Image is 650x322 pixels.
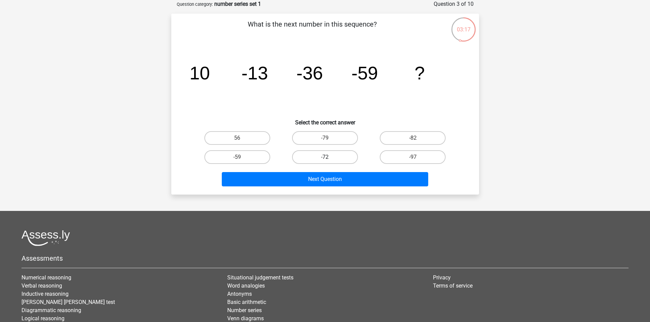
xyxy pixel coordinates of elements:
a: Terms of service [433,282,473,289]
tspan: -13 [241,63,268,83]
a: Verbal reasoning [21,282,62,289]
tspan: ? [415,63,425,83]
a: Inductive reasoning [21,291,69,297]
label: -79 [292,131,358,145]
a: Antonyms [227,291,252,297]
button: Next Question [222,172,428,186]
a: Basic arithmetic [227,299,266,305]
p: What is the next number in this sequence? [182,19,443,40]
small: Question category: [177,2,213,7]
a: Word analogies [227,282,265,289]
label: -59 [204,150,270,164]
tspan: -36 [296,63,323,83]
img: Assessly logo [21,230,70,246]
label: -82 [380,131,446,145]
label: -97 [380,150,446,164]
a: Privacy [433,274,451,281]
label: 56 [204,131,270,145]
a: Numerical reasoning [21,274,71,281]
label: -72 [292,150,358,164]
a: Number series [227,307,262,313]
tspan: -59 [351,63,378,83]
a: [PERSON_NAME] [PERSON_NAME] test [21,299,115,305]
a: Situational judgement tests [227,274,293,281]
div: 03:17 [451,17,476,34]
a: Logical reasoning [21,315,64,322]
a: Venn diagrams [227,315,264,322]
tspan: 10 [189,63,210,83]
a: Diagrammatic reasoning [21,307,81,313]
strong: number series set 1 [214,1,261,7]
h5: Assessments [21,254,629,262]
h6: Select the correct answer [182,114,468,126]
